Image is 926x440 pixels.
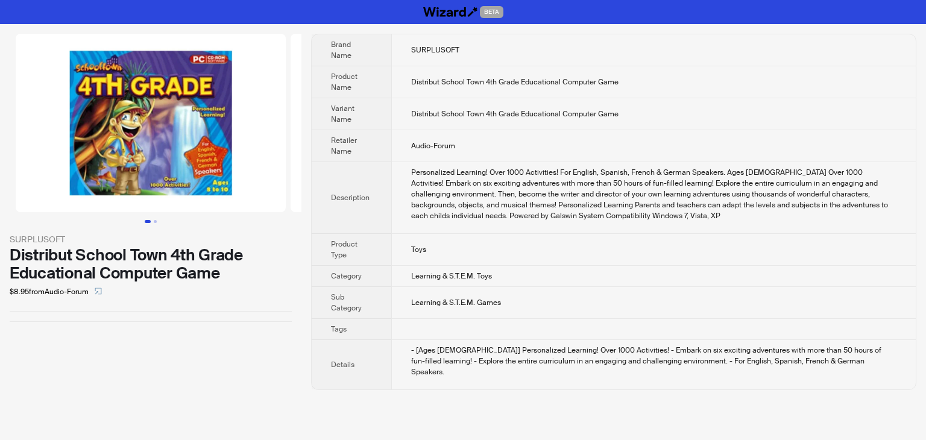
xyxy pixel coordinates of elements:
[154,220,157,223] button: Go to slide 2
[16,34,286,212] img: Distribut School Town 4th Grade Educational Computer Game Distribut School Town 4th Grade Educati...
[10,282,292,301] div: $8.95 from Audio-Forum
[411,298,501,307] span: Learning & S.T.E.M. Games
[95,288,102,295] span: select
[411,77,619,87] span: Distribut School Town 4th Grade Educational Computer Game
[331,271,362,281] span: Category
[10,233,292,246] div: SURPLUSOFT
[331,104,354,124] span: Variant Name
[145,220,151,223] button: Go to slide 1
[331,239,357,260] span: Product Type
[411,271,492,281] span: Learning & S.T.E.M. Toys
[331,360,354,369] span: Details
[331,324,347,334] span: Tags
[411,345,896,377] div: - [Ages 8 - 10] Personalized Learning! Over 1000 Activities! - Embark on six exciting adventures ...
[291,34,561,212] img: Distribut School Town 4th Grade Educational Computer Game Distribut School Town 4th Grade Educati...
[331,72,357,92] span: Product Name
[480,6,503,18] span: BETA
[331,292,362,313] span: Sub Category
[411,109,619,119] span: Distribut School Town 4th Grade Educational Computer Game
[10,246,292,282] div: Distribut School Town 4th Grade Educational Computer Game
[411,245,426,254] span: Toys
[331,136,357,156] span: Retailer Name
[411,167,896,221] div: Personalized Learning! Over 1000 Activities! For English, Spanish, French & German Speakers. Ages...
[411,45,459,55] span: SURPLUSOFT
[331,193,370,203] span: Description
[331,40,351,60] span: Brand Name
[411,141,455,151] span: Audio-Forum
